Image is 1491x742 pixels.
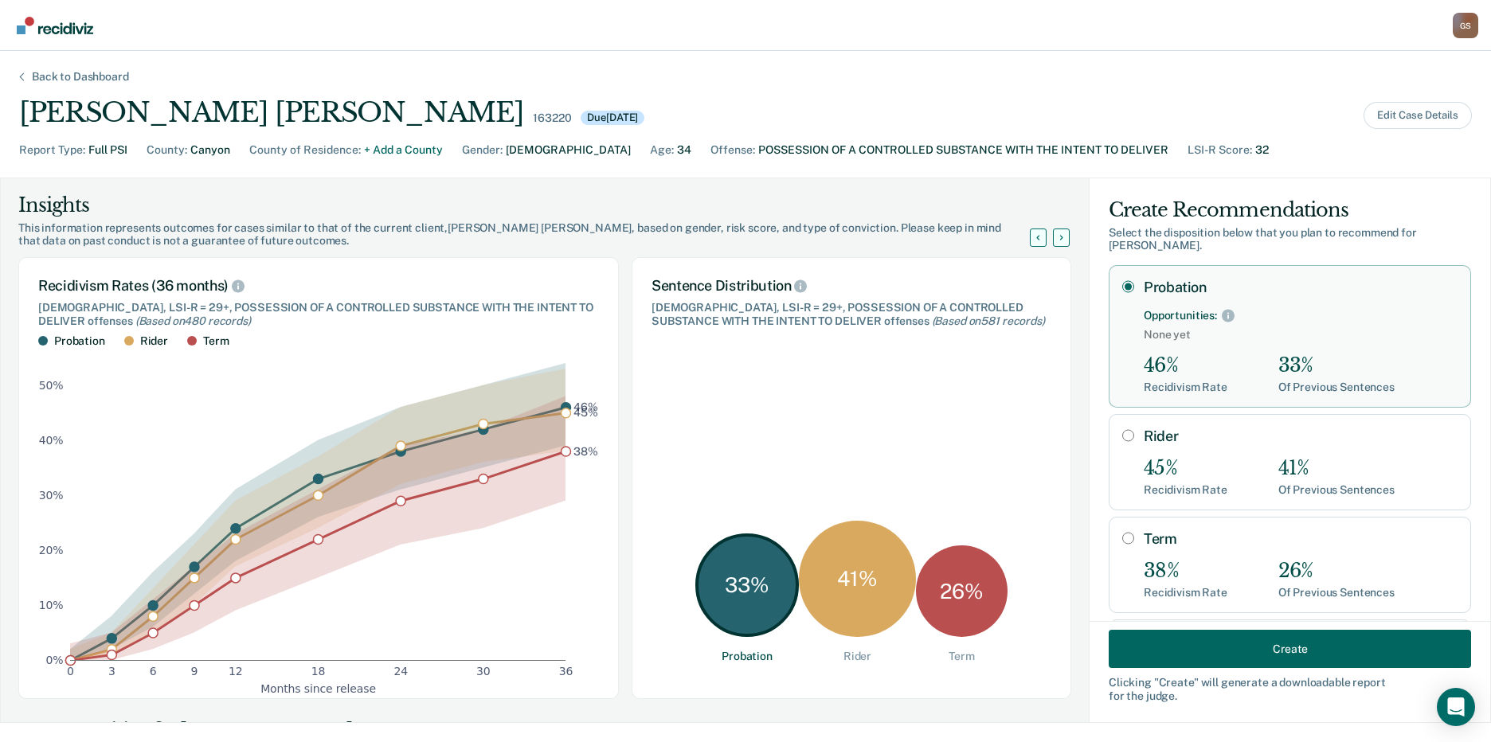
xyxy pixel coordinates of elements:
[1278,381,1395,394] div: Of Previous Sentences
[1188,142,1252,158] div: LSI-R Score :
[652,301,1051,328] div: [DEMOGRAPHIC_DATA], LSI-R = 29+, POSSESSION OF A CONTROLLED SUBSTANCE WITH THE INTENT TO DELIVER ...
[843,650,871,663] div: Rider
[1144,483,1227,497] div: Recidivism Rate
[1109,630,1471,668] button: Create
[1144,381,1227,394] div: Recidivism Rate
[67,666,573,678] g: x-axis tick label
[39,434,64,447] text: 40%
[260,682,376,695] g: x-axis label
[1109,226,1471,253] div: Select the disposition below that you plan to recommend for [PERSON_NAME] .
[1453,13,1478,38] button: Profile dropdown button
[1278,457,1395,480] div: 41%
[1144,279,1458,296] label: Probation
[39,489,64,502] text: 30%
[677,142,691,158] div: 34
[260,682,376,695] text: Months since release
[559,666,573,678] text: 36
[70,363,565,660] g: area
[1144,309,1217,322] div: Opportunities:
[1364,102,1472,129] button: Edit Case Details
[1144,530,1458,548] label: Term
[573,401,598,458] g: text
[393,666,408,678] text: 24
[190,142,230,158] div: Canyon
[652,277,1051,295] div: Sentence Distribution
[88,142,127,158] div: Full PSI
[135,314,251,327] span: (Based on 480 records )
[1144,354,1227,377] div: 46%
[203,334,229,348] div: Term
[1144,560,1227,583] div: 38%
[949,650,974,663] div: Term
[1453,13,1478,38] div: G S
[229,666,243,678] text: 12
[1144,586,1227,599] div: Recidivism Rate
[17,17,93,34] img: Recidiviz
[38,301,599,328] div: [DEMOGRAPHIC_DATA], LSI-R = 29+, POSSESSION OF A CONTROLLED SUBSTANCE WITH THE INTENT TO DELIVER ...
[573,445,598,458] text: 38%
[462,142,503,158] div: Gender :
[54,334,105,348] div: Probation
[1278,483,1395,497] div: Of Previous Sentences
[364,142,443,158] div: + Add a County
[108,666,115,678] text: 3
[13,70,148,84] div: Back to Dashboard
[1278,560,1395,583] div: 26%
[147,142,187,158] div: County :
[1109,676,1471,703] div: Clicking " Create " will generate a downloadable report for the judge.
[46,654,64,666] text: 0%
[39,599,64,611] text: 10%
[1278,586,1395,599] div: Of Previous Sentences
[150,666,157,678] text: 6
[758,142,1168,158] div: POSSESSION OF A CONTROLLED SUBSTANCE WITH THE INTENT TO DELIVER
[191,666,198,678] text: 9
[18,193,1049,218] div: Insights
[573,407,598,420] text: 45%
[1144,457,1227,480] div: 45%
[311,666,326,678] text: 18
[722,650,773,663] div: Probation
[19,96,523,129] div: [PERSON_NAME] [PERSON_NAME]
[39,379,64,392] text: 50%
[39,379,64,666] g: y-axis tick label
[506,142,631,158] div: [DEMOGRAPHIC_DATA]
[1437,688,1475,726] div: Open Intercom Messenger
[932,314,1045,327] span: (Based on 581 records )
[249,142,361,158] div: County of Residence :
[18,221,1049,248] div: This information represents outcomes for cases similar to that of the current client, [PERSON_NAM...
[1255,142,1269,158] div: 32
[710,142,755,158] div: Offense :
[799,521,916,638] div: 41 %
[19,142,85,158] div: Report Type :
[916,545,1008,637] div: 26 %
[476,666,491,678] text: 30
[67,666,74,678] text: 0
[1278,354,1395,377] div: 33%
[1144,328,1458,342] span: None yet
[1144,428,1458,445] label: Rider
[1109,197,1471,223] div: Create Recommendations
[38,277,599,295] div: Recidivism Rates (36 months)
[533,111,571,125] div: 163220
[573,401,598,414] text: 46%
[650,142,674,158] div: Age :
[140,334,168,348] div: Rider
[39,544,64,556] text: 20%
[581,111,644,125] div: Due [DATE]
[695,533,799,637] div: 33 %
